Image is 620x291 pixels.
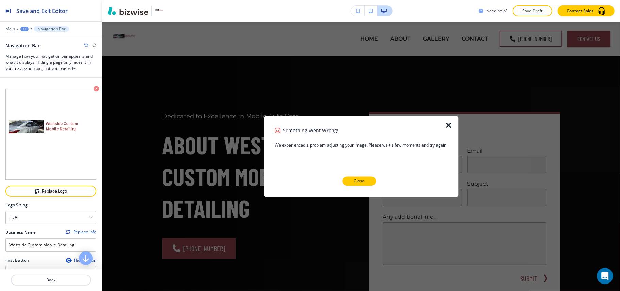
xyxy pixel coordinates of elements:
h4: Fit all [9,214,19,220]
button: Back [11,275,91,286]
button: ReplaceReplace Info [66,230,96,234]
img: Your Logo [155,5,165,16]
img: Replace [66,230,70,234]
button: Hide Button [66,258,96,263]
h2: Navigation Bar [5,42,40,49]
p: Save Draft [522,8,543,14]
p: Contact Sales [567,8,593,14]
img: Replace [35,189,39,194]
button: ReplaceReplace Logo [5,186,96,197]
img: logo [5,89,96,180]
div: Open Intercom Messenger [597,268,613,284]
button: +1 [20,27,29,31]
h2: Business Name [5,229,36,235]
div: Replace Info [66,230,96,234]
button: Contact Sales [558,5,615,16]
p: Back [12,277,90,283]
h2: Logo Sizing [5,202,28,208]
p: Navigation Bar [37,27,66,31]
h2: First Button [5,257,29,263]
button: Navigation Bar [34,26,69,32]
h3: Need help? [486,8,507,14]
div: Replace Logo [6,189,96,194]
h3: Manage how your navigation bar appears and what it displays. Hiding a page only hides it in your ... [5,53,96,72]
h2: Save and Exit Editor [16,7,68,15]
button: Main [5,27,15,31]
button: Save Draft [513,5,552,16]
img: Bizwise Logo [108,7,148,15]
span: Find and replace this information across Bizwise [66,230,96,235]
